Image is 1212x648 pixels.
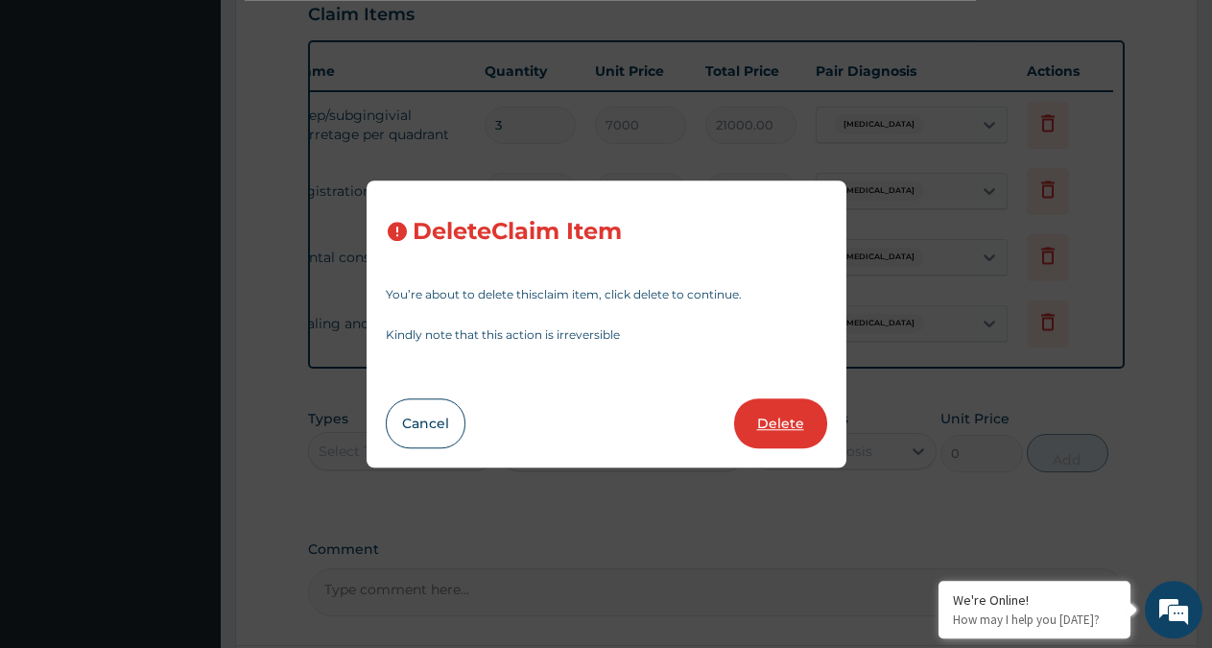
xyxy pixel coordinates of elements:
[315,10,361,56] div: Minimize live chat window
[111,199,265,393] span: We're online!
[36,96,78,144] img: d_794563401_company_1708531726252_794563401
[953,591,1116,609] div: We're Online!
[386,289,827,300] p: You’re about to delete this claim item , click delete to continue.
[386,329,827,341] p: Kindly note that this action is irreversible
[953,612,1116,628] p: How may I help you today?
[100,108,322,132] div: Chat with us now
[413,219,622,245] h3: Delete Claim Item
[386,398,465,448] button: Cancel
[734,398,827,448] button: Delete
[10,439,366,506] textarea: Type your message and hit 'Enter'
